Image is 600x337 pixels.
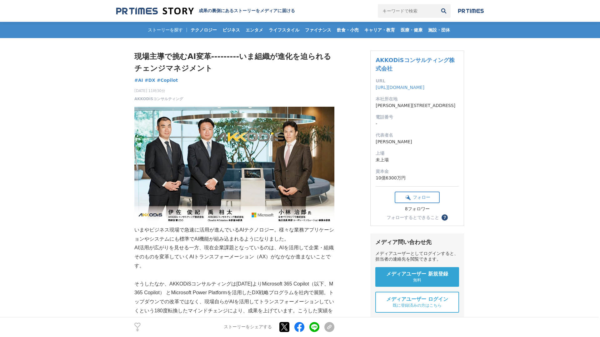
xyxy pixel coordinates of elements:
[376,168,459,175] dt: 資本金
[134,51,334,75] h1: 現場主導で挑むAI変革---------いま組織が進化を迫られるチェンジマネジメント
[376,102,459,109] dd: [PERSON_NAME][STREET_ADDRESS]
[458,8,484,13] img: prtimes
[302,27,334,33] span: ファイナンス
[426,27,452,33] span: 施設・団体
[134,107,334,226] img: thumbnail_66cfa950-8a07-11f0-80eb-f5006d99917d.png
[413,277,421,283] span: 無料
[395,192,440,203] button: フォロー
[134,96,183,102] a: AKKODiSコンサルティング
[157,77,178,84] a: #Copilot
[376,175,459,181] dd: 10億6300万円
[134,243,334,270] p: AI活用が広がりを見せる一方、現在企業課題となっているのは、AIを活用して企業・組織そのものを変革していくAIトランスフォーメーション（AX）がなかなか進まないことです。
[145,77,155,83] span: #DX
[398,27,425,33] span: 医療・健康
[134,77,143,84] a: #AI
[188,27,219,33] span: テクノロジー
[199,8,295,14] h2: 成果の裏側にあるストーリーをメディアに届ける
[375,251,459,262] div: メディアユーザーとしてログインすると、担当者の連絡先を閲覧できます。
[157,77,178,83] span: #Copilot
[220,22,242,38] a: ビジネス
[302,22,334,38] a: ファイナンス
[386,271,448,277] span: メディアユーザー 新規登録
[134,77,143,83] span: #AI
[387,215,439,220] div: フォローするとできること
[243,22,266,38] a: エンタメ
[134,226,334,244] p: いまやビジネス現場で急速に活用が進んでいるAIテクノロジー。様々な業務アプリケーションやシステムにも標準でAI機能が組み込まれるようになりました。
[376,96,459,102] dt: 本社所在地
[188,22,219,38] a: テクノロジー
[375,292,459,313] a: メディアユーザー ログイン 既に登録済みの方はこちら
[398,22,425,38] a: 医療・健康
[376,132,459,139] dt: 代表者名
[334,22,361,38] a: 飲食・小売
[376,150,459,157] dt: 上場
[437,4,451,18] button: 検索
[134,329,141,332] p: 0
[426,22,452,38] a: 施設・団体
[376,120,459,127] dd: -
[442,215,447,220] span: ？
[220,27,242,33] span: ビジネス
[266,22,302,38] a: ライフスタイル
[375,267,459,287] a: メディアユーザー 新規登録 無料
[266,27,302,33] span: ライフスタイル
[376,78,459,84] dt: URL
[376,114,459,120] dt: 電話番号
[393,303,442,308] span: 既に登録済みの方はこちら
[134,88,183,94] span: [DATE] 11時30分
[224,325,272,330] p: ストーリーをシェアする
[362,22,397,38] a: キャリア・教育
[395,206,440,212] div: 8フォロワー
[376,157,459,163] dd: 未上場
[116,7,295,15] a: 成果の裏側にあるストーリーをメディアに届ける 成果の裏側にあるストーリーをメディアに届ける
[362,27,397,33] span: キャリア・教育
[243,27,266,33] span: エンタメ
[378,4,437,18] input: キーワードで検索
[386,296,448,303] span: メディアユーザー ログイン
[376,85,424,90] a: [URL][DOMAIN_NAME]
[116,7,194,15] img: 成果の裏側にあるストーリーをメディアに届ける
[442,214,448,221] button: ？
[376,139,459,145] dd: [PERSON_NAME]
[376,57,454,72] a: AKKODiSコンサルティング株式会社
[145,77,155,84] a: #DX
[334,27,361,33] span: 飲食・小売
[375,238,459,246] div: メディア問い合わせ先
